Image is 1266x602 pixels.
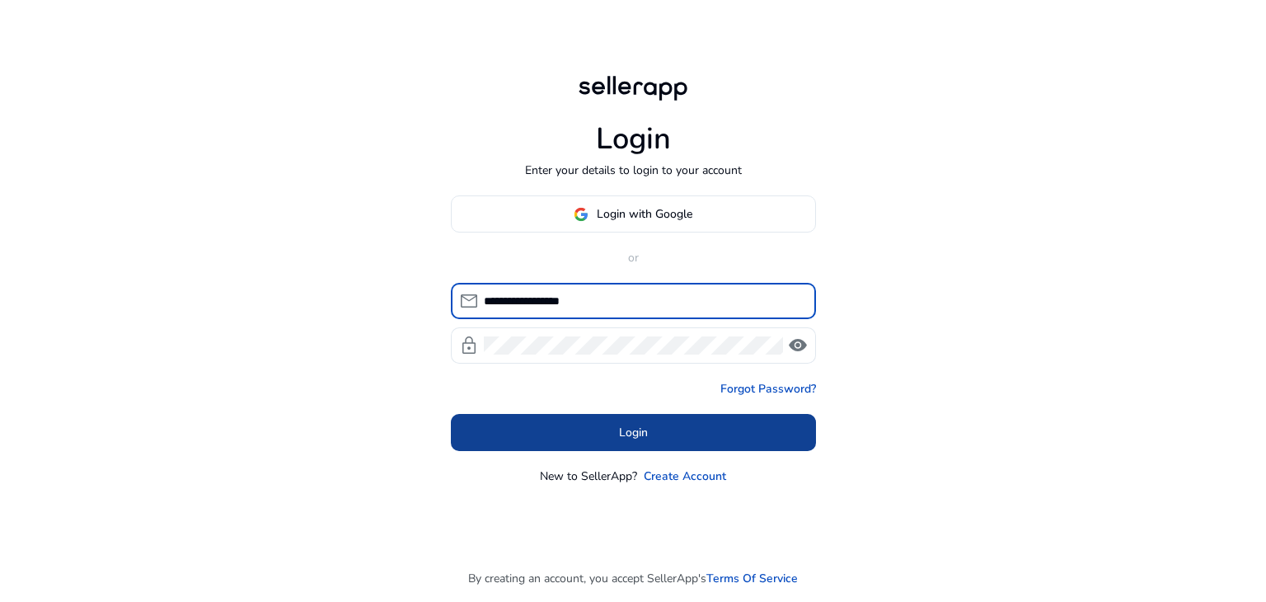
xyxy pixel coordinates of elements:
[451,414,816,451] button: Login
[619,424,648,441] span: Login
[459,336,479,355] span: lock
[644,468,726,485] a: Create Account
[596,121,671,157] h1: Login
[459,291,479,311] span: mail
[706,570,798,587] a: Terms Of Service
[788,336,808,355] span: visibility
[451,195,816,233] button: Login with Google
[597,205,692,223] span: Login with Google
[574,207,588,222] img: google-logo.svg
[540,468,637,485] p: New to SellerApp?
[720,380,816,397] a: Forgot Password?
[525,162,742,179] p: Enter your details to login to your account
[451,249,816,266] p: or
